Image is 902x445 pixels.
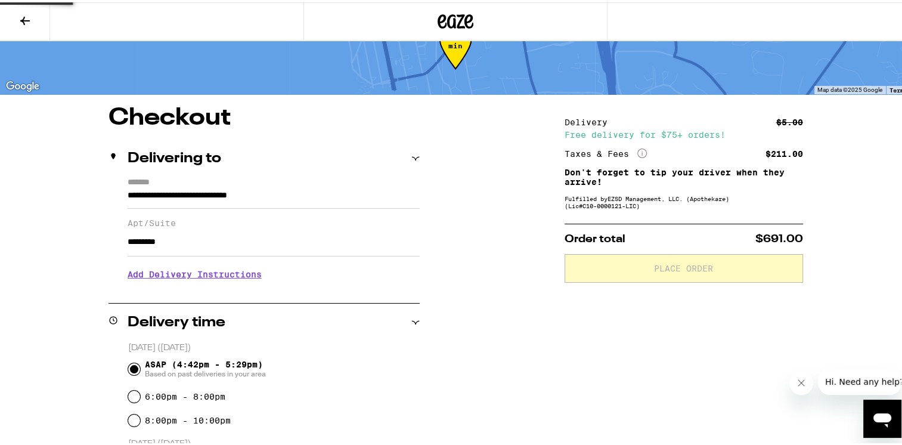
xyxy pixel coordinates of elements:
span: Hi. Need any help? [7,8,86,18]
span: Map data ©2025 Google [817,84,882,91]
div: $211.00 [765,147,803,156]
div: $5.00 [776,116,803,124]
h3: Add Delivery Instructions [128,258,420,286]
span: $691.00 [755,231,803,242]
h1: Checkout [109,104,420,128]
button: Place Order [565,252,803,280]
iframe: Close message [789,369,813,393]
h2: Delivering to [128,149,221,163]
span: ASAP (4:42pm - 5:29pm) [145,357,266,376]
label: 8:00pm - 10:00pm [145,413,231,423]
div: Free delivery for $75+ orders! [565,128,803,137]
img: Google [3,76,42,92]
h2: Delivery time [128,313,225,327]
span: Based on past deliveries in your area [145,367,266,376]
label: 6:00pm - 8:00pm [145,390,225,399]
p: [DATE] ([DATE]) [128,340,420,351]
div: Fulfilled by EZSD Management, LLC. (Apothekare) (Lic# C10-0000121-LIC ) [565,193,803,207]
div: Delivery [565,116,616,124]
span: Order total [565,231,625,242]
p: We'll contact you at [PHONE_NUMBER] when we arrive [128,286,420,295]
iframe: Button to launch messaging window [863,397,901,435]
span: Place Order [654,262,713,270]
div: 38-85 min [439,32,472,76]
div: Taxes & Fees [565,146,647,157]
a: Open this area in Google Maps (opens a new window) [3,76,42,92]
iframe: Message from company [818,366,901,393]
label: Apt/Suite [128,216,420,225]
p: Don't forget to tip your driver when they arrive! [565,165,803,184]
